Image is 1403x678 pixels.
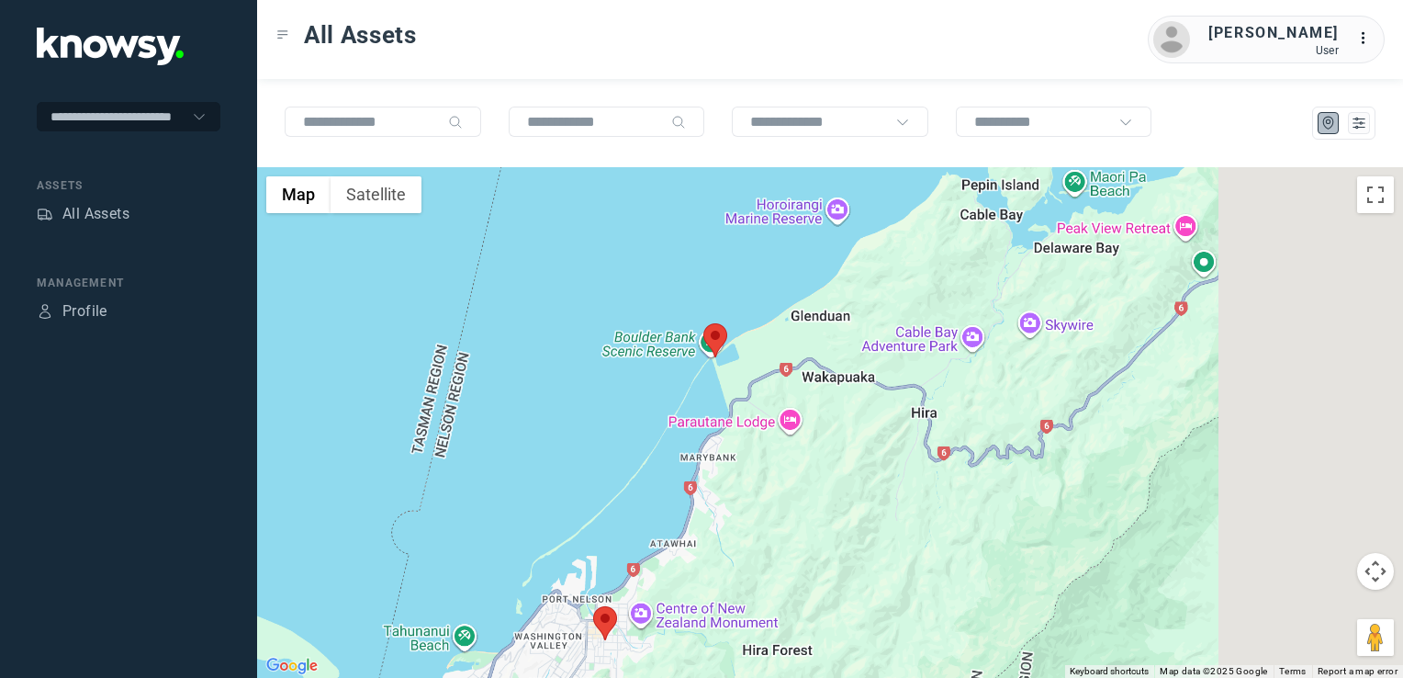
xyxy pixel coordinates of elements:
div: : [1357,28,1379,52]
div: User [1208,44,1339,57]
button: Toggle fullscreen view [1357,176,1394,213]
div: List [1351,115,1367,131]
tspan: ... [1358,31,1376,45]
a: ProfileProfile [37,300,107,322]
div: Search [671,115,686,130]
a: Open this area in Google Maps (opens a new window) [262,654,322,678]
div: Toggle Menu [276,28,289,41]
div: : [1357,28,1379,50]
img: avatar.png [1153,21,1190,58]
div: Assets [37,206,53,222]
div: Map [1320,115,1337,131]
div: Profile [62,300,107,322]
a: Terms (opens in new tab) [1279,666,1307,676]
div: Assets [37,177,220,194]
a: AssetsAll Assets [37,203,129,225]
img: Application Logo [37,28,184,65]
img: Google [262,654,322,678]
a: Report a map error [1318,666,1397,676]
button: Map camera controls [1357,553,1394,590]
button: Keyboard shortcuts [1070,665,1149,678]
span: All Assets [304,18,417,51]
div: Management [37,275,220,291]
button: Drag Pegman onto the map to open Street View [1357,619,1394,656]
div: Search [448,115,463,130]
span: Map data ©2025 Google [1160,666,1267,676]
div: Profile [37,303,53,320]
div: All Assets [62,203,129,225]
button: Show satellite imagery [331,176,421,213]
button: Show street map [266,176,331,213]
div: [PERSON_NAME] [1208,22,1339,44]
